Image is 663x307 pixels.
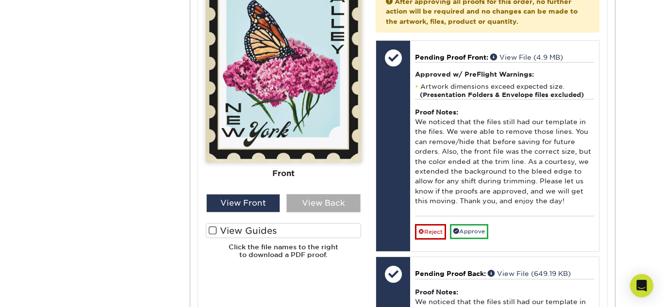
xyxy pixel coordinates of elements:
[286,194,361,212] div: View Back
[488,270,571,277] a: View File (649.19 KB)
[415,70,594,78] h4: Approved w/ PreFlight Warnings:
[2,277,83,304] iframe: Google Customer Reviews
[450,224,488,239] a: Approve
[415,224,446,240] a: Reject
[630,274,653,297] div: Open Intercom Messenger
[206,163,362,184] div: Front
[415,270,486,277] span: Pending Proof Back:
[415,108,458,116] strong: Proof Notes:
[206,194,281,212] div: View Front
[206,223,362,238] label: View Guides
[206,243,362,267] h6: Click the file names to the right to download a PDF proof.
[415,99,594,216] div: We noticed that the files still had our template in the files. We were able to remove those lines...
[490,53,563,61] a: View File (4.9 MB)
[415,82,594,99] li: Artwork dimensions exceed expected size.
[415,288,458,296] strong: Proof Notes:
[420,91,584,98] strong: (Presentation Folders & Envelope files excluded)
[415,53,488,61] span: Pending Proof Front:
